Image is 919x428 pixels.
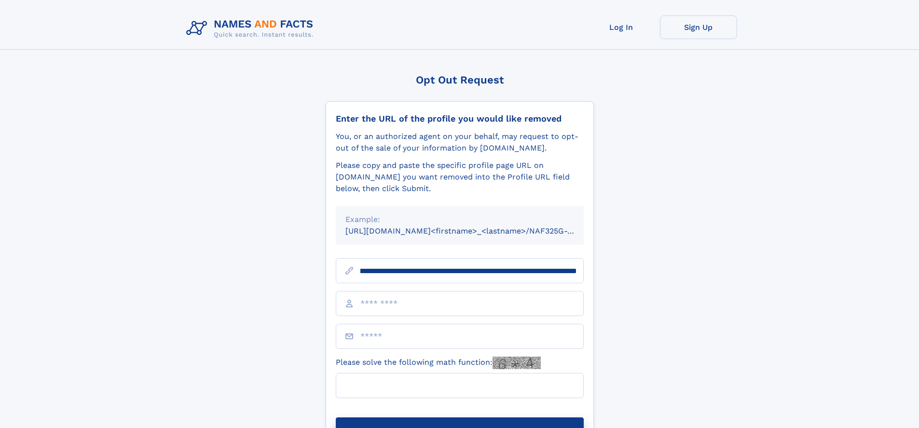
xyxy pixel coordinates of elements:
[336,357,541,369] label: Please solve the following math function:
[345,226,602,235] small: [URL][DOMAIN_NAME]<firstname>_<lastname>/NAF325G-xxxxxxxx
[326,74,594,86] div: Opt Out Request
[583,15,660,39] a: Log In
[660,15,737,39] a: Sign Up
[336,160,584,194] div: Please copy and paste the specific profile page URL on [DOMAIN_NAME] you want removed into the Pr...
[182,15,321,41] img: Logo Names and Facts
[336,131,584,154] div: You, or an authorized agent on your behalf, may request to opt-out of the sale of your informatio...
[345,214,574,225] div: Example:
[336,113,584,124] div: Enter the URL of the profile you would like removed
